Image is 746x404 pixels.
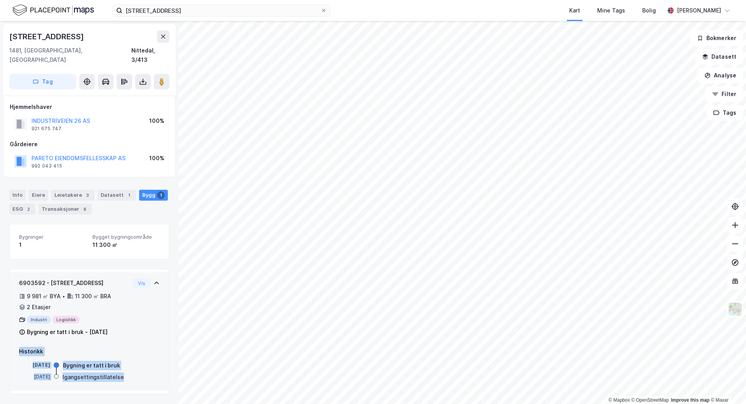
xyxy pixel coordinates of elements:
[62,293,65,299] div: •
[149,116,164,126] div: 100%
[642,6,656,15] div: Bolig
[597,6,625,15] div: Mine Tags
[19,362,50,369] div: [DATE]
[133,278,150,288] button: Vis
[690,30,743,46] button: Bokmerker
[695,49,743,65] button: Datasett
[27,303,51,312] div: 2 Etasjer
[63,373,124,382] div: Igangsettingstillatelse
[63,361,120,370] div: Bygning er tatt i bruk
[24,205,32,213] div: 2
[9,30,85,43] div: [STREET_ADDRESS]
[10,102,169,112] div: Hjemmelshaver
[608,397,630,403] a: Mapbox
[9,204,35,215] div: ESG
[19,234,86,240] span: Bygninger
[84,191,91,199] div: 3
[671,397,709,403] a: Improve this map
[27,327,108,337] div: Bygning er tatt i bruk - [DATE]
[157,191,165,199] div: 1
[19,347,160,356] div: Historikk
[9,46,131,65] div: 1481, [GEOGRAPHIC_DATA], [GEOGRAPHIC_DATA]
[29,190,48,201] div: Eiere
[569,6,580,15] div: Kart
[92,234,160,240] span: Bygget bygningsområde
[707,367,746,404] iframe: Chat Widget
[31,163,62,169] div: 992 043 415
[677,6,721,15] div: [PERSON_NAME]
[707,105,743,121] button: Tags
[149,154,164,163] div: 100%
[9,74,76,89] button: Tag
[19,240,86,250] div: 1
[19,278,130,288] div: 6903592 - [STREET_ADDRESS]
[38,204,92,215] div: Transaksjoner
[92,240,160,250] div: 11 300 ㎡
[10,140,169,149] div: Gårdeiere
[139,190,168,201] div: Bygg
[122,5,321,16] input: Søk på adresse, matrikkel, gårdeiere, leietakere eller personer
[728,302,743,317] img: Z
[75,292,111,301] div: 11 300 ㎡ BRA
[31,126,61,132] div: 921 675 747
[51,190,94,201] div: Leietakere
[125,191,133,199] div: 1
[81,205,89,213] div: 8
[19,373,50,380] div: [DATE]
[131,46,169,65] div: Nittedal, 3/413
[12,3,94,17] img: logo.f888ab2527a4732fd821a326f86c7f29.svg
[698,68,743,83] button: Analyse
[27,292,61,301] div: 9 981 ㎡ BYA
[98,190,136,201] div: Datasett
[631,397,669,403] a: OpenStreetMap
[706,86,743,102] button: Filter
[9,190,26,201] div: Info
